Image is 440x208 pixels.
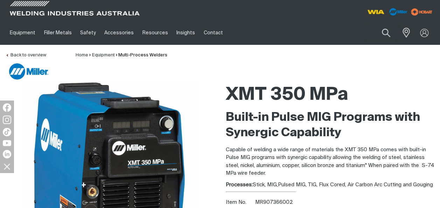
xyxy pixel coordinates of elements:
[226,199,254,207] span: Item No.
[409,7,434,17] img: miller
[255,200,293,205] span: MR907366002
[76,52,167,59] nav: Breadcrumb
[3,150,11,158] img: LinkedIn
[226,84,435,106] h1: XMT 350 MPa
[374,25,398,41] button: Search products
[226,182,253,187] strong: Processes:
[3,128,11,136] img: TikTok
[138,21,172,45] a: Resources
[278,182,433,187] span: Pulsed MIG, TIG, Flux Cored, Air Carbon Arc Cutting and Gouging
[92,53,115,57] a: Equipment
[6,21,327,45] nav: Main
[226,146,435,178] p: Capable of welding a wide range of materials the XMT 350 MPa comes with built-in Pulse MIG progra...
[100,21,138,45] a: Accessories
[226,110,435,141] h2: Built-in Pulse MIG Programs with Synergic Capability
[3,103,11,112] img: Facebook
[172,21,199,45] a: Insights
[9,63,48,79] img: Miller
[1,160,13,172] img: hide socials
[40,21,76,45] a: Filler Metals
[3,140,11,146] img: YouTube
[226,181,435,189] div: Stick, MIG,
[199,21,227,45] a: Contact
[6,21,40,45] a: Equipment
[76,21,100,45] a: Safety
[118,53,167,57] a: Multi-Process Welders
[3,116,11,124] img: Instagram
[76,53,88,57] a: Home
[6,53,46,57] a: Back to overview
[365,25,398,41] input: Product name or item number...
